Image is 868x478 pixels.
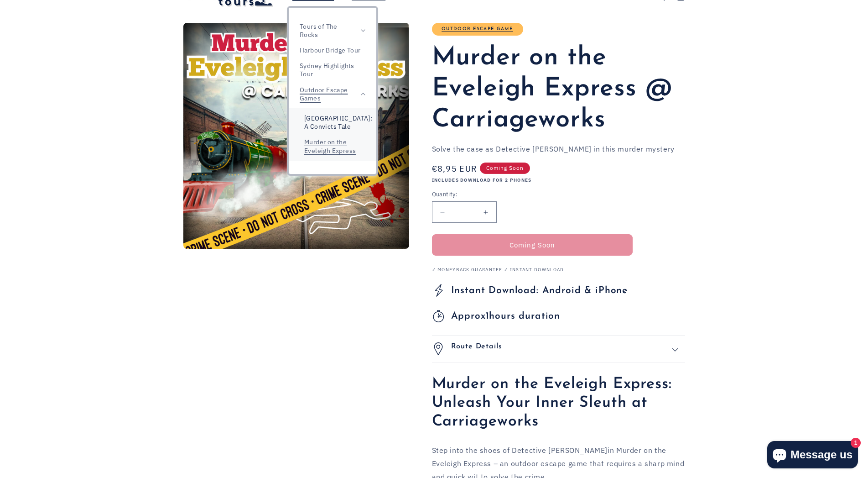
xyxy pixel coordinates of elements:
span: €8,95 EUR [432,163,478,175]
label: Quantity: [432,190,633,199]
button: Coming Soon [432,234,633,256]
a: [GEOGRAPHIC_DATA]: A Convicts Tale [289,110,376,134]
inbox-online-store-chat: Shopify online store chat [764,441,861,471]
strong: Approx [451,311,486,321]
a: Outdoor Escape Game [442,26,513,32]
p: Solve the case as Detective [PERSON_NAME] in this murder mystery [432,142,685,156]
a: Harbour Bridge Tour [289,42,376,58]
span: Step into the shoes of Detective [PERSON_NAME] [432,446,608,455]
h2: Route Details [451,342,502,355]
summary: Outdoor Escape Games [289,82,376,106]
h1: Murder on the Eveleigh Express @ Carriageworks [432,42,685,136]
span: Coming Soon [480,163,530,174]
strong: hours duration [489,311,560,321]
summary: Tours of The Rocks [289,19,376,42]
h2: Murder on the Eveleigh Express: Unleash Your Inner Sleuth at Carriageworks [432,375,685,431]
strong: INCLUDES DOWNLOAD FOR 2 PHONES [432,177,532,183]
summary: Route Details [432,336,685,362]
media-gallery: Gallery Viewer [183,23,409,249]
strong: Instant Download: Android & iPhone [451,286,628,295]
a: Sydney Highlights Tour [289,58,376,82]
span: Outdoor Escape Games [300,86,356,102]
span: Tours of The Rocks [300,22,356,39]
p: ✓ Moneyback Guarantee ✓ Instant Download [432,267,685,273]
a: Murder on the Eveleigh Express [289,134,376,158]
span: 1 [451,310,561,322]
